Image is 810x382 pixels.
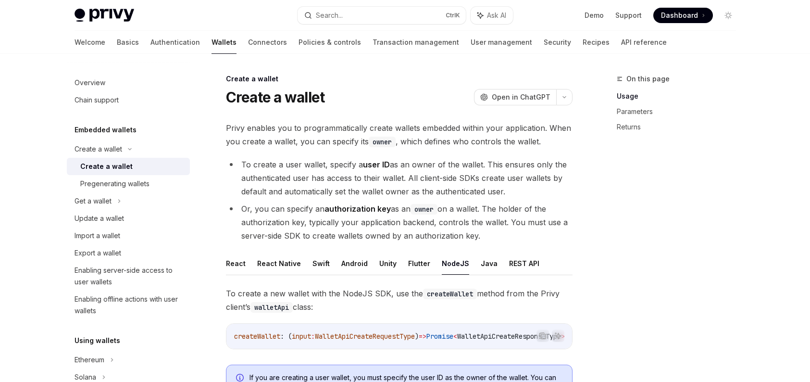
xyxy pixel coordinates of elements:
[311,332,315,341] span: :
[67,262,190,291] a: Enabling server-side access to user wallets
[561,332,565,341] span: >
[280,332,292,341] span: : (
[411,204,437,215] code: owner
[250,302,293,313] code: walletApi
[615,11,642,20] a: Support
[75,354,104,366] div: Ethereum
[298,7,466,24] button: Search...CtrlK
[75,195,112,207] div: Get a wallet
[67,244,190,262] a: Export a wallet
[315,332,415,341] span: WalletApiCreateRequestType
[75,31,105,54] a: Welcome
[67,158,190,175] a: Create a wallet
[117,31,139,54] a: Basics
[617,89,744,104] a: Usage
[509,252,539,275] button: REST API
[492,92,550,102] span: Open in ChatGPT
[80,161,133,172] div: Create a wallet
[471,31,532,54] a: User management
[67,74,190,91] a: Overview
[585,11,604,20] a: Demo
[341,252,368,275] button: Android
[373,31,459,54] a: Transaction management
[75,77,105,89] div: Overview
[369,137,396,147] code: owner
[446,12,460,19] span: Ctrl K
[75,335,120,346] h5: Using wallets
[653,8,713,23] a: Dashboard
[453,332,457,341] span: <
[248,31,287,54] a: Connectors
[67,227,190,244] a: Import a wallet
[471,7,513,24] button: Ask AI
[226,74,573,84] div: Create a wallet
[67,291,190,319] a: Enabling offline actions with user wallets
[75,94,119,106] div: Chain support
[583,31,610,54] a: Recipes
[552,330,564,342] button: Ask AI
[316,10,343,21] div: Search...
[226,121,573,148] span: Privy enables you to programmatically create wallets embedded within your application. When you c...
[226,252,246,275] button: React
[212,31,237,54] a: Wallets
[67,210,190,227] a: Update a wallet
[75,143,122,155] div: Create a wallet
[226,287,573,314] span: To create a new wallet with the NodeJS SDK, use the method from the Privy client’s class:
[419,332,426,341] span: =>
[234,332,280,341] span: createWallet
[75,293,184,317] div: Enabling offline actions with user wallets
[226,202,573,242] li: Or, you can specify an as an on a wallet. The holder of the authorization key, typically your app...
[621,31,667,54] a: API reference
[442,252,469,275] button: NodeJS
[292,332,311,341] span: input
[312,252,330,275] button: Swift
[721,8,736,23] button: Toggle dark mode
[544,31,571,54] a: Security
[299,31,361,54] a: Policies & controls
[226,89,325,106] h1: Create a wallet
[75,247,121,259] div: Export a wallet
[626,73,670,85] span: On this page
[617,119,744,135] a: Returns
[423,289,477,299] code: createWallet
[481,252,498,275] button: Java
[426,332,453,341] span: Promise
[661,11,698,20] span: Dashboard
[474,89,556,105] button: Open in ChatGPT
[226,158,573,198] li: To create a user wallet, specify a as an owner of the wallet. This ensures only the authenticated...
[75,213,124,224] div: Update a wallet
[457,332,561,341] span: WalletApiCreateResponseType
[80,178,150,190] div: Pregenerating wallets
[75,9,134,22] img: light logo
[379,252,397,275] button: Unity
[617,104,744,119] a: Parameters
[408,252,430,275] button: Flutter
[75,230,120,242] div: Import a wallet
[257,252,301,275] button: React Native
[487,11,506,20] span: Ask AI
[75,124,137,136] h5: Embedded wallets
[67,91,190,109] a: Chain support
[415,332,419,341] span: )
[363,160,390,169] strong: user ID
[67,175,190,192] a: Pregenerating wallets
[324,204,391,214] strong: authorization key
[150,31,200,54] a: Authentication
[536,330,549,342] button: Copy the contents from the code block
[75,265,184,288] div: Enabling server-side access to user wallets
